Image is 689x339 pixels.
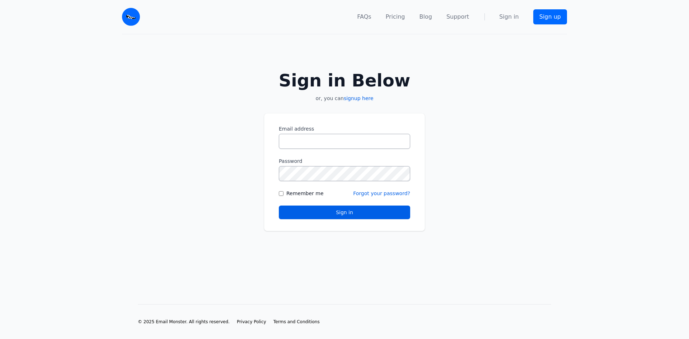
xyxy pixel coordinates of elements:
[344,95,374,101] a: signup here
[533,9,567,24] a: Sign up
[386,13,405,21] a: Pricing
[237,319,266,324] span: Privacy Policy
[420,13,432,21] a: Blog
[286,190,324,197] label: Remember me
[264,72,425,89] h2: Sign in Below
[273,319,320,325] a: Terms and Conditions
[122,8,140,26] img: Email Monster
[279,125,410,132] label: Email address
[279,206,410,219] button: Sign in
[237,319,266,325] a: Privacy Policy
[138,319,230,325] li: © 2025 Email Monster. All rights reserved.
[279,157,410,165] label: Password
[357,13,371,21] a: FAQs
[264,95,425,102] p: or, you can
[273,319,320,324] span: Terms and Conditions
[499,13,519,21] a: Sign in
[353,190,410,196] a: Forgot your password?
[446,13,469,21] a: Support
